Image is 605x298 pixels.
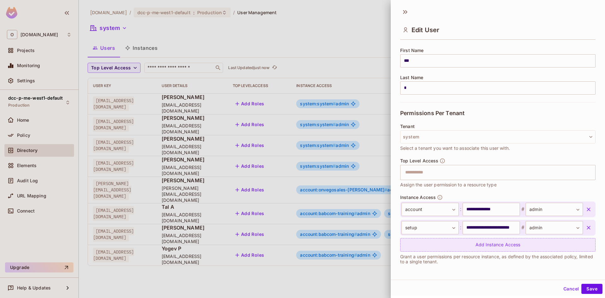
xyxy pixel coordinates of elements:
[400,130,596,143] button: system
[400,75,423,80] span: Last Name
[400,195,436,200] span: Instance Access
[400,124,415,129] span: Tenant
[459,224,463,231] span: :
[581,284,602,294] button: Save
[412,26,439,34] span: Edit User
[592,172,593,173] button: Open
[400,158,438,163] span: Top Level Access
[401,203,459,216] div: account
[401,221,459,234] div: setup
[400,254,596,264] p: Grant a user permissions per resource instance, as defined by the associated policy, limited to a...
[526,203,583,216] div: admin
[561,284,581,294] button: Cancel
[526,221,583,234] div: admin
[520,206,526,213] span: #
[400,48,424,53] span: First Name
[400,238,596,252] div: Add Instance Access
[459,206,463,213] span: :
[400,145,510,152] span: Select a tenant you want to associate this user with.
[400,110,464,116] span: Permissions Per Tenant
[520,224,526,231] span: #
[400,181,497,188] span: Assign the user permission to a resource type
